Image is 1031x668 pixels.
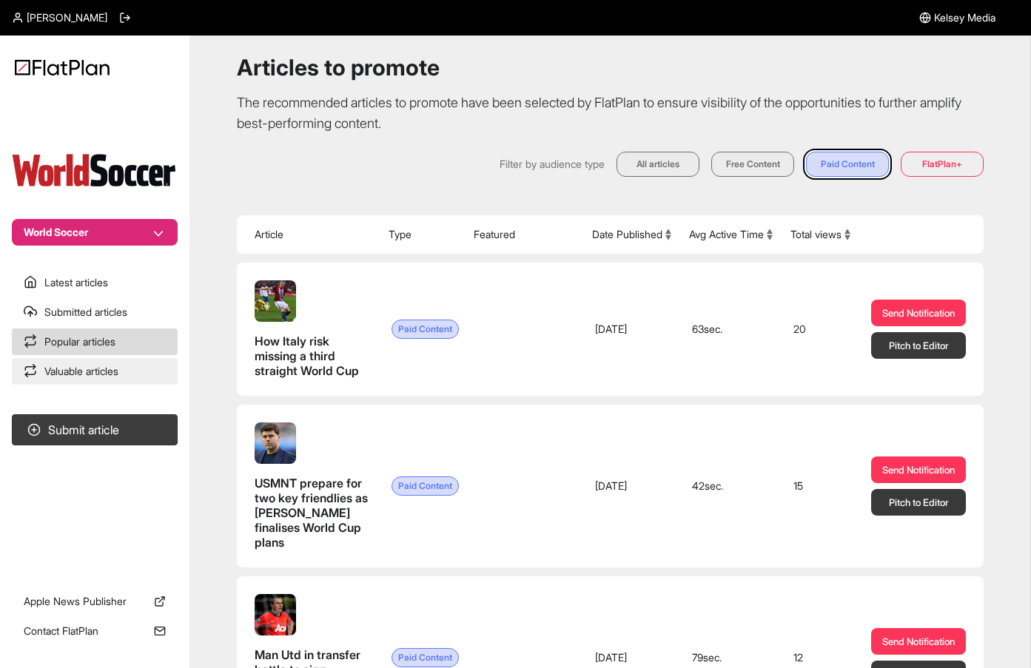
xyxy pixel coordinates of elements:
a: How Italy risk missing a third straight World Cup [255,280,368,378]
td: 20 [782,263,859,396]
button: Paid Content [806,152,889,177]
span: How Italy risk missing a third straight World Cup [255,334,359,378]
span: Paid Content [392,320,459,339]
td: 42 sec. [680,405,782,567]
img: Publication Logo [12,152,178,189]
a: [PERSON_NAME] [12,10,107,25]
img: Logo [15,59,110,75]
button: Submit article [12,414,178,445]
a: Popular articles [12,328,178,355]
button: FlatPlan+ [901,152,984,177]
a: USMNT prepare for two key friendlies as [PERSON_NAME] finalises World Cup plans [255,422,368,550]
button: Pitch to Editor [871,332,966,359]
th: Article [237,215,380,254]
button: All articles [617,152,699,177]
th: Type [380,215,465,254]
button: Date Published [592,227,671,242]
button: Free Content [711,152,794,177]
span: [PERSON_NAME] [27,10,107,25]
span: How Italy risk missing a third straight World Cup [255,334,368,378]
td: 63 sec. [680,263,782,396]
a: Send Notification [871,628,966,655]
td: 15 [782,405,859,567]
span: Paid Content [392,648,459,667]
h1: Articles to promote [237,54,984,81]
td: [DATE] [583,263,680,396]
td: [DATE] [583,405,680,567]
a: Apple News Publisher [12,588,178,615]
span: USMNT prepare for two key friendlies as Mauricio Pochettino finalises World Cup plans [255,476,368,550]
a: Send Notification [871,300,966,326]
button: Total views [790,227,850,242]
a: Contact FlatPlan [12,618,178,644]
span: Kelsey Media [934,10,995,25]
a: Valuable articles [12,358,178,385]
th: Featured [465,215,583,254]
a: Latest articles [12,269,178,296]
img: USMNT prepare for two key friendlies as Mauricio Pochettino finalises World Cup plans [255,422,296,464]
a: Submitted articles [12,299,178,325]
span: Paid Content [392,476,459,496]
span: Filter by audience type [500,157,605,172]
button: Avg Active Time [689,227,773,242]
p: The recommended articles to promote have been selected by FlatPlan to ensure visibility of the op... [237,92,984,134]
a: Send Notification [871,456,966,483]
button: World Soccer [12,219,178,246]
img: How Italy risk missing a third straight World Cup [255,280,296,322]
span: USMNT prepare for two key friendlies as [PERSON_NAME] finalises World Cup plans [255,476,368,550]
img: Man Utd in transfer battle to sign Mexican wonderkid dubbed 'the next Chicharito' [255,594,296,635]
button: Pitch to Editor [871,489,966,516]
